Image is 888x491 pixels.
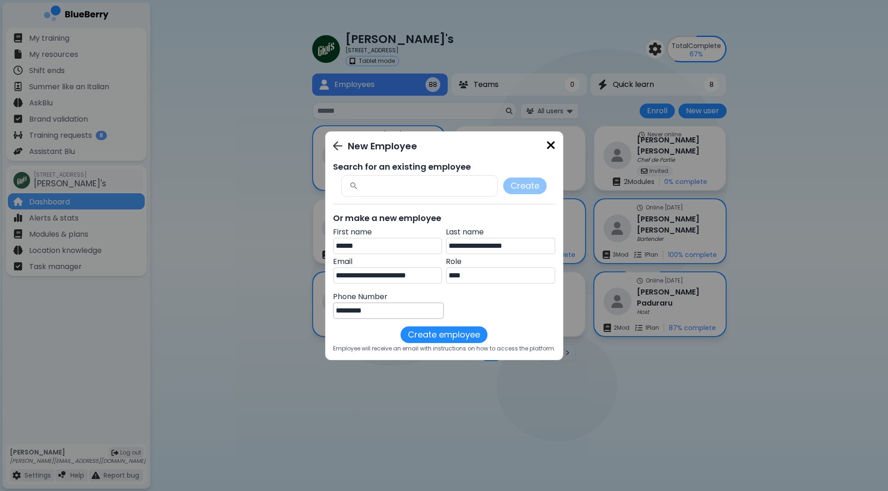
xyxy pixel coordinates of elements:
p: Role [446,256,555,267]
p: Or make a new employee [333,212,555,225]
p: Employee will receive an email with instructions on how to access the platform. [333,345,555,352]
p: New Employee [348,139,417,153]
p: First name [333,227,443,238]
p: Phone Number [333,291,444,302]
img: close icon [546,139,555,152]
button: Create employee [401,326,487,343]
p: Email [333,256,443,267]
p: Last name [446,227,555,238]
img: Go back [333,141,342,151]
p: Search for an existing employee [333,160,555,173]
